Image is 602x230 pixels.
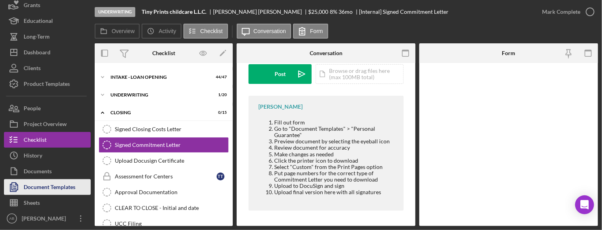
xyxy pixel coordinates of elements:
button: Sheets [4,195,91,211]
label: Form [310,28,323,34]
div: Upload Docusign Certificate [115,158,228,164]
div: INTAKE - LOAN OPENING [110,75,207,80]
a: CLEAR TO CLOSE - Initial and date [99,200,229,216]
button: Documents [4,163,91,179]
a: Upload Docusign Certificate [99,153,229,169]
button: History [4,148,91,163]
li: Review document for accuracy [274,145,396,151]
button: Mark Complete [534,4,598,20]
b: Tiny Prints childcare L.L.C. [142,9,206,15]
label: Checklist [200,28,223,34]
div: Educational [24,13,53,31]
div: Assessment for Centers [115,173,217,180]
div: 0 / 15 [213,110,227,115]
a: Assessment for CentersTT [99,169,229,184]
div: CLOSING [110,110,207,115]
li: Upload final version here with all signatures [274,189,396,195]
button: Checklist [183,24,228,39]
div: Form [502,50,516,56]
button: Dashboard [4,45,91,60]
text: AB [9,217,15,221]
div: [Internal] Signed Commitment Letter [359,9,449,15]
div: [PERSON_NAME] [258,104,303,110]
div: Dashboard [24,45,50,62]
button: Long-Term [4,29,91,45]
li: Click the printer icon to download [274,158,396,164]
div: 44 / 47 [213,75,227,80]
div: Checklist [24,132,47,150]
div: Open Intercom Messenger [575,195,594,214]
label: Conversation [254,28,286,34]
button: Document Templates [4,179,91,195]
li: Fill out form [274,119,396,126]
div: T T [217,172,224,180]
div: [PERSON_NAME] [20,211,71,228]
button: Post [249,64,312,84]
a: Signed Commitment Letter [99,137,229,153]
div: Project Overview [24,116,67,134]
div: History [24,148,42,165]
button: Clients [4,60,91,76]
li: Make changes as needed [274,151,396,158]
li: Go to "Document Templates" > "Personal Guarantee" [274,126,396,138]
div: Conversation [310,50,342,56]
div: Long-Term [24,29,50,46]
label: Overview [112,28,135,34]
li: Select "Custom" from the Print Pages option [274,164,396,170]
button: Overview [95,24,140,39]
button: Activity [142,24,181,39]
div: Documents [24,163,52,181]
div: 1 / 20 [213,93,227,97]
button: Checklist [4,132,91,148]
div: Checklist [152,50,175,56]
span: $25,000 [308,8,329,15]
button: Educational [4,13,91,29]
li: Put page numbers for the correct type of Commitment Letter you need to download [274,170,396,183]
div: 8 % [330,9,337,15]
label: Activity [159,28,176,34]
div: Underwriting [95,7,135,17]
li: Preview document by selecting the eyeball icon [274,138,396,145]
button: Conversation [237,24,292,39]
div: CLEAR TO CLOSE - Initial and date [115,205,228,211]
a: Approval Documentation [99,184,229,200]
li: Upload to DocuSign and sign [274,183,396,189]
button: Project Overview [4,116,91,132]
div: UCC Filing [115,221,228,227]
button: AB[PERSON_NAME] [4,211,91,226]
div: Product Templates [24,76,70,94]
div: [PERSON_NAME] [PERSON_NAME] [213,9,308,15]
button: Form [293,24,328,39]
div: Mark Complete [542,4,580,20]
div: Signed Commitment Letter [115,142,228,148]
div: UNDERWRITING [110,93,207,97]
div: Signed Closing Costs Letter [115,126,228,132]
button: People [4,100,91,116]
div: Approval Documentation [115,189,228,195]
div: Clients [24,60,41,78]
div: People [24,100,41,118]
a: Signed Closing Costs Letter [99,121,229,137]
div: Sheets [24,195,40,213]
button: Product Templates [4,76,91,92]
div: 36 mo [338,9,353,15]
div: Post [275,64,286,84]
div: Document Templates [24,179,75,197]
